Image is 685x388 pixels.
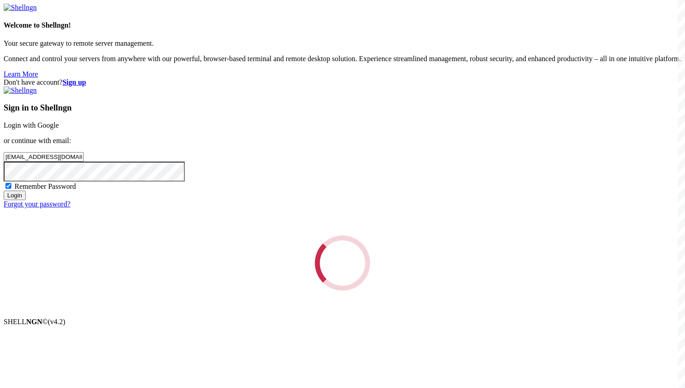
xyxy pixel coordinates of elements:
[63,78,86,86] a: Sign up
[4,55,681,63] p: Connect and control your servers from anywhere with our powerful, browser-based terminal and remo...
[4,318,65,326] span: SHELL ©
[315,235,370,291] div: Loading...
[4,4,37,12] img: Shellngn
[4,137,681,145] p: or continue with email:
[4,70,38,78] a: Learn More
[4,39,681,48] p: Your secure gateway to remote server management.
[4,78,681,86] div: Don't have account?
[4,200,70,208] a: Forgot your password?
[14,182,76,190] span: Remember Password
[4,86,37,95] img: Shellngn
[48,318,66,326] span: 4.2.0
[4,152,84,162] input: Email address
[26,318,43,326] b: NGN
[4,21,681,29] h4: Welcome to Shellngn!
[5,183,11,189] input: Remember Password
[4,191,26,200] input: Login
[4,103,681,113] h3: Sign in to Shellngn
[4,121,59,129] a: Login with Google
